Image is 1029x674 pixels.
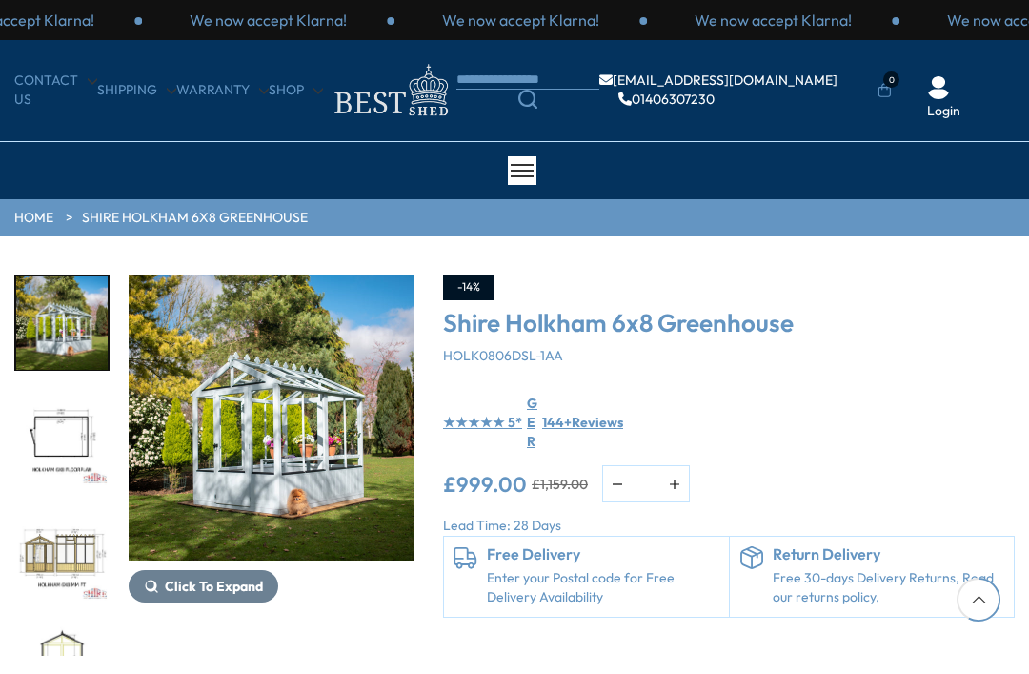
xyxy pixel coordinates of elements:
div: 1 / 9 [129,275,414,656]
span: ★★★★★ [443,414,505,431]
p: We now accept Klarna! [190,10,347,31]
ins: £999.00 [443,474,527,495]
p: Free 30-days Delivery Returns, Read our returns policy. [773,569,1005,606]
a: ★★★★★ 5* G E R 144+ Reviews [443,395,623,451]
span: 144+ [542,414,572,433]
a: Search [456,90,599,109]
a: Shire Holkham 6x8 Greenhouse [82,209,308,228]
a: HOME [14,209,53,228]
p: Lead Time: 28 Days [443,517,1015,536]
p: We now accept Klarna! [695,10,852,31]
div: 2 / 9 [14,391,110,487]
h6: Free Delivery [487,546,719,563]
img: logo [323,59,456,121]
del: £1,159.00 [532,478,588,491]
div: -14% [443,275,494,300]
img: User Icon [927,76,950,99]
a: 01406307230 [618,92,715,106]
div: R [527,433,537,452]
img: Shire Holkham 6x8 Greenhouse - Best Shed [129,275,414,561]
button: Click To Expand [129,570,278,603]
div: 3 / 3 [142,10,394,31]
span: Click To Expand [165,578,263,595]
div: 3 / 9 [14,506,110,603]
a: 0 [878,81,892,100]
span: 0 [883,71,899,88]
img: Holkham6x8MMFT_2de6dc8a-061a-411d-8e9d-18f60625a014_200x200.jpg [16,508,108,601]
div: 1 / 9 [14,275,110,371]
span: HOLK0806DSL-1AA [443,347,563,364]
a: Login [927,102,960,121]
a: Shipping [97,81,176,100]
img: Holkham6x8FLOORPLAN_2af9569b-a0f4-4845-a6dd-9262a69adc98_200x200.jpg [16,393,108,485]
a: Warranty [176,81,269,100]
div: E [527,414,537,433]
span: Reviews [572,414,623,433]
div: G [527,395,537,414]
div: 2 / 3 [647,10,899,31]
div: 1 / 3 [394,10,647,31]
h6: Return Delivery [773,546,1005,563]
a: CONTACT US [14,71,97,109]
img: DSC_7281_59f71e61-44e3-41f3-938b-c50153c4a647_200x200.jpg [16,276,108,369]
a: [EMAIL_ADDRESS][DOMAIN_NAME] [599,73,837,87]
a: Enter your Postal code for Free Delivery Availability [487,569,719,606]
p: We now accept Klarna! [442,10,599,31]
h3: Shire Holkham 6x8 Greenhouse [443,310,1015,337]
a: Shop [269,81,323,100]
